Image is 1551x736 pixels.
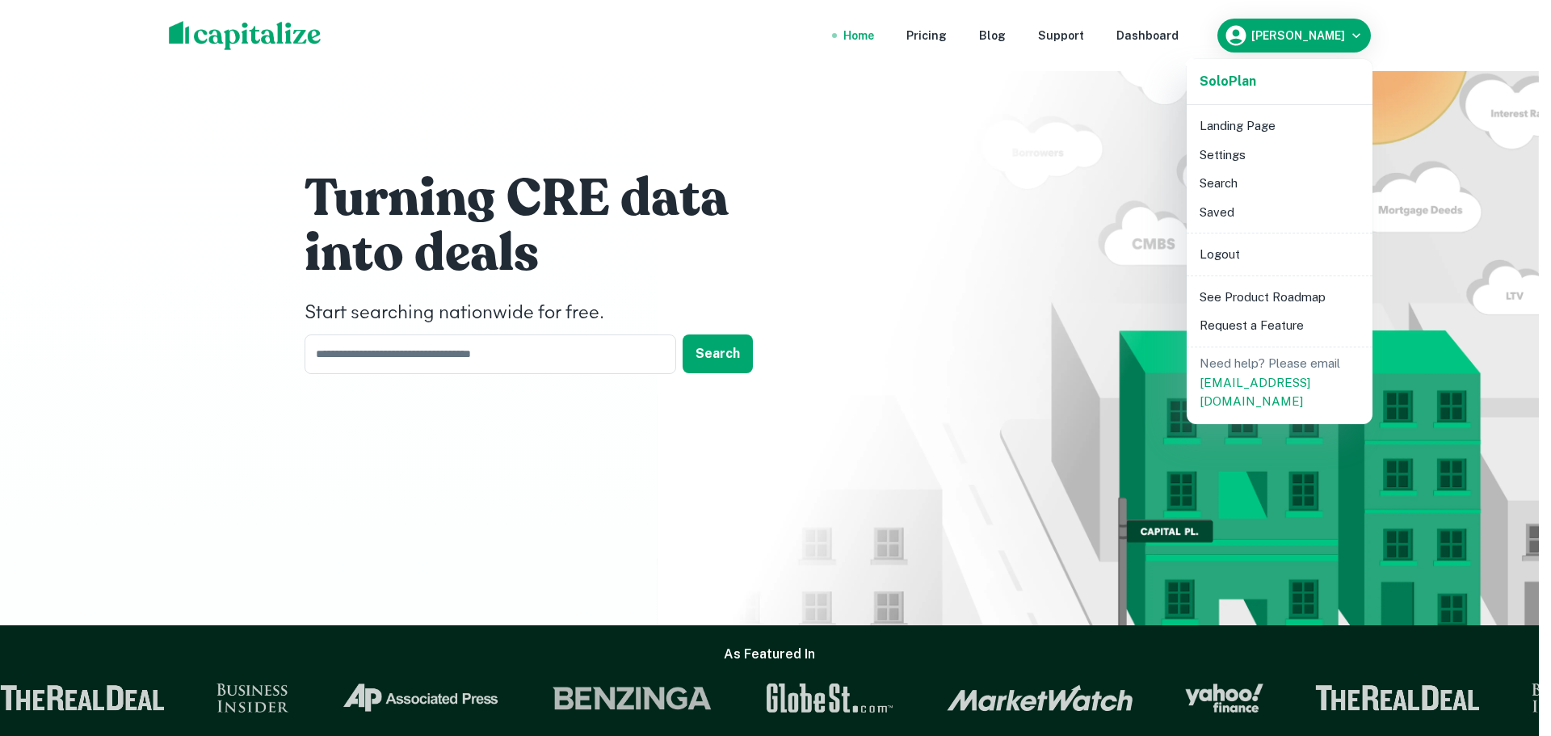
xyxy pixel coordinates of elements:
[1193,283,1366,312] li: See Product Roadmap
[1200,72,1256,91] a: SoloPlan
[1470,607,1551,684] iframe: Chat Widget
[1193,198,1366,227] li: Saved
[1200,74,1256,89] strong: Solo Plan
[1193,240,1366,269] li: Logout
[1193,169,1366,198] li: Search
[1200,354,1360,411] p: Need help? Please email
[1193,141,1366,170] li: Settings
[1193,311,1366,340] li: Request a Feature
[1200,376,1310,409] a: [EMAIL_ADDRESS][DOMAIN_NAME]
[1193,111,1366,141] li: Landing Page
